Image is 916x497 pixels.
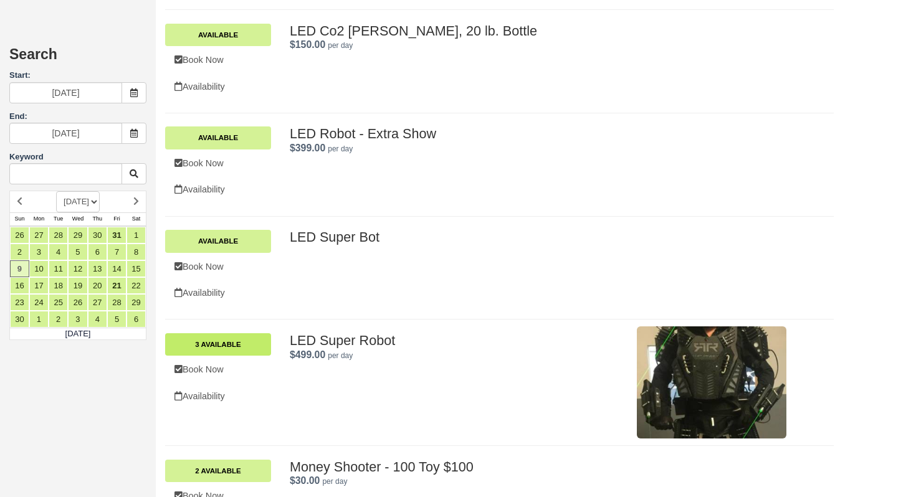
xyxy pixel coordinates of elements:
[29,311,49,328] a: 1
[290,475,320,486] strong: Price: $30
[290,475,320,486] span: $30.00
[49,227,68,244] a: 28
[49,311,68,328] a: 2
[328,41,353,50] em: per day
[68,294,87,311] a: 26
[290,349,325,360] strong: Price: $499
[10,294,29,311] a: 23
[10,328,146,340] td: [DATE]
[126,294,146,311] a: 29
[49,212,68,226] th: Tue
[49,277,68,294] a: 18
[68,277,87,294] a: 19
[29,244,49,260] a: 3
[107,311,126,328] a: 5
[126,311,146,328] a: 6
[290,143,325,153] span: $399.00
[126,277,146,294] a: 22
[322,477,347,486] em: per day
[29,260,49,277] a: 10
[9,70,146,82] label: Start:
[165,384,271,409] a: Availability
[10,244,29,260] a: 2
[107,212,126,226] th: Fri
[88,294,107,311] a: 27
[88,227,107,244] a: 30
[126,212,146,226] th: Sat
[165,74,271,100] a: Availability
[290,39,325,50] span: $150.00
[88,277,107,294] a: 20
[290,349,325,360] span: $499.00
[290,143,325,153] strong: Price: $399
[29,277,49,294] a: 17
[165,47,271,73] a: Book Now
[49,294,68,311] a: 25
[328,351,353,360] em: per day
[9,111,27,121] label: End:
[49,260,68,277] a: 11
[290,333,621,348] h2: LED Super Robot
[68,244,87,260] a: 5
[68,311,87,328] a: 3
[126,260,146,277] a: 15
[290,126,786,141] h2: LED Robot - Extra Show
[10,260,29,277] a: 9
[165,230,271,252] a: Available
[126,244,146,260] a: 8
[165,151,271,176] a: Book Now
[10,277,29,294] a: 16
[165,126,271,149] a: Available
[9,47,146,70] h2: Search
[328,144,353,153] em: per day
[122,163,146,184] button: Keyword Search
[165,177,271,202] a: Availability
[68,227,87,244] a: 29
[88,311,107,328] a: 4
[165,357,271,382] a: Book Now
[290,460,786,475] h2: Money Shooter - 100 Toy $100
[165,280,271,306] a: Availability
[10,212,29,226] th: Sun
[107,277,126,294] a: 21
[10,227,29,244] a: 26
[68,212,87,226] th: Wed
[290,39,325,50] strong: Price: $150
[290,24,786,39] h2: LED Co2 [PERSON_NAME], 20 lb. Bottle
[29,294,49,311] a: 24
[49,244,68,260] a: 4
[107,244,126,260] a: 7
[88,212,107,226] th: Thu
[165,333,271,356] a: 3 Available
[165,460,271,482] a: 2 Available
[10,311,29,328] a: 30
[637,326,786,438] img: M127-1
[126,227,146,244] a: 1
[107,294,126,311] a: 28
[29,212,49,226] th: Mon
[165,254,271,280] a: Book Now
[88,244,107,260] a: 6
[107,227,126,244] a: 31
[9,152,44,161] label: Keyword
[107,260,126,277] a: 14
[290,230,786,245] h2: LED Super Bot
[88,260,107,277] a: 13
[29,227,49,244] a: 27
[165,24,271,46] a: Available
[68,260,87,277] a: 12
